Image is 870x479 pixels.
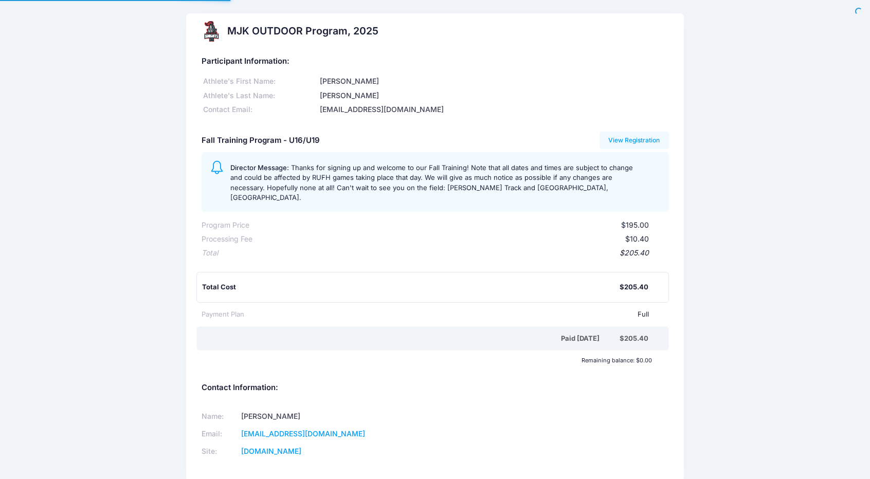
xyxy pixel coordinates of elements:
a: View Registration [600,132,669,149]
div: $205.40 [620,334,648,344]
div: Total [202,248,218,259]
td: Email: [202,425,238,443]
h2: MJK OUTDOOR Program, 2025 [227,25,378,37]
div: Payment Plan [202,309,244,320]
div: [EMAIL_ADDRESS][DOMAIN_NAME] [318,104,669,115]
div: Processing Fee [202,234,252,245]
span: Director Message: [230,163,289,172]
div: Program Price [202,220,249,231]
a: [DOMAIN_NAME] [241,447,301,455]
div: Paid [DATE] [204,334,620,344]
span: Thanks for signing up and welcome to our Fall Training! Note that all dates and times are subject... [230,163,633,202]
h5: Participant Information: [202,57,669,66]
span: $195.00 [621,220,649,229]
div: $205.40 [218,248,649,259]
div: Full [244,309,649,320]
h5: Contact Information: [202,383,669,393]
h5: Fall Training Program - U16/U19 [202,136,320,145]
a: [EMAIL_ADDRESS][DOMAIN_NAME] [241,429,365,438]
div: Total Cost [202,282,620,292]
div: Contact Email: [202,104,318,115]
td: Name: [202,408,238,425]
div: Remaining balance: $0.00 [196,357,657,363]
td: [PERSON_NAME] [238,408,422,425]
div: $10.40 [252,234,649,245]
div: Athlete's Last Name: [202,90,318,101]
div: Athlete's First Name: [202,76,318,87]
td: Site: [202,443,238,460]
div: [PERSON_NAME] [318,76,669,87]
div: $205.40 [620,282,648,292]
div: [PERSON_NAME] [318,90,669,101]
